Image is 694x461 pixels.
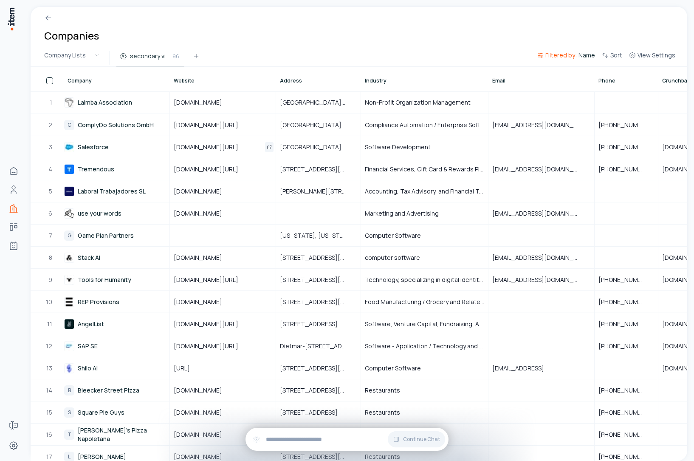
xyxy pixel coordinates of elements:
span: 16 [46,430,53,439]
img: Laborai Trabajadores SL [64,186,74,196]
a: Forms [5,417,22,434]
span: Compliance Automation / Enterprise Software [365,121,484,129]
span: Software - Application / Technology and Communications / Enterprise Application Software and Busi... [365,342,484,350]
span: [DOMAIN_NAME] [174,386,232,395]
span: 11 [47,320,53,328]
span: [PERSON_NAME][STREET_ADDRESS] [280,187,357,196]
img: Item Brain Logo [7,7,15,31]
span: [PHONE_NUMBER] [598,298,654,306]
span: [STREET_ADDRESS][US_STATE] [280,165,357,174]
button: secondary view96 [116,51,184,66]
div: G [64,230,74,241]
span: [DOMAIN_NAME][URL] [174,121,248,129]
a: Shilo AI [64,358,169,378]
span: [EMAIL_ADDRESS] [492,364,554,373]
span: [GEOGRAPHIC_DATA], [STREET_ADDRESS] [280,143,357,151]
span: Name [578,51,595,60]
span: Crunchbase [662,77,694,84]
span: [PHONE_NUMBER] [598,408,654,417]
span: Computer Software [365,364,421,373]
img: Lalmba Association [64,97,74,108]
span: [PHONE_NUMBER] [598,386,654,395]
span: [STREET_ADDRESS] [280,320,348,328]
a: AngelList [64,313,169,334]
a: Laborai Trabajadores SL [64,181,169,202]
button: View Settings [626,50,679,65]
button: Open [265,142,274,152]
a: SAP SE [64,336,169,356]
div: Continue Chat [245,428,449,451]
a: T[PERSON_NAME]'s Pizza Napoletana [64,424,169,445]
span: [EMAIL_ADDRESS][DOMAIN_NAME] [492,121,590,129]
span: [EMAIL_ADDRESS][DOMAIN_NAME] [492,165,590,174]
span: [DOMAIN_NAME] [174,209,232,218]
a: Companies [5,200,22,217]
span: Company [68,77,92,84]
span: [PHONE_NUMBER] [598,430,654,439]
span: [DOMAIN_NAME] [174,298,232,306]
span: Dietmar-[STREET_ADDRESS] [280,342,357,350]
span: 4 [48,165,53,174]
span: [DOMAIN_NAME] [174,408,232,417]
span: Marketing and Advertising [365,209,439,218]
span: Restaurants [365,408,400,417]
span: Restaurants [365,386,400,395]
span: [STREET_ADDRESS] [280,408,348,417]
span: Computer Software [365,231,421,240]
img: Salesforce [64,142,74,152]
span: Phone [598,77,615,84]
img: Tremendous [64,164,74,174]
a: deals [5,219,22,236]
span: Email [492,77,505,84]
span: Software, Venture Capital, Fundraising, Angel Investment, Startup Ecosystem [365,320,484,328]
span: 2 [48,121,53,129]
span: [DOMAIN_NAME][URL] [174,320,248,328]
span: [EMAIL_ADDRESS][DOMAIN_NAME] [492,209,590,218]
img: Shilo AI [64,363,74,373]
a: Home [5,162,22,179]
span: Software Development [365,143,431,151]
span: Technology, specializing in digital identity, blockchain, and AI technology development [365,276,484,284]
span: Accounting, Tax Advisory, and Financial Technology [365,187,484,196]
a: Tremendous [64,159,169,179]
a: CComplyDo Solutions GmbH [64,114,169,135]
a: Agents [5,237,22,254]
span: computer software [365,253,420,262]
span: Website [174,77,195,84]
span: 12 [46,342,53,350]
span: [DOMAIN_NAME] [174,98,232,107]
span: 17 [46,452,53,461]
a: Tools for Humanity [64,269,169,290]
span: 13 [46,364,53,373]
span: Non-Profit Organization Management [365,98,471,107]
img: REP Provisions [64,297,74,307]
span: [EMAIL_ADDRESS][DOMAIN_NAME] [492,276,590,284]
span: [STREET_ADDRESS][US_STATE] [280,298,357,306]
a: SSquare Pie Guys [64,402,169,423]
div: S [64,407,74,418]
span: [DOMAIN_NAME] [174,430,232,439]
span: Financial Services, Gift Card & Rewards Platform, Business/Productivity Software, Credit Cards & ... [365,165,484,174]
span: Restaurants [365,452,400,461]
span: [PHONE_NUMBER] [598,452,654,461]
span: [STREET_ADDRESS][PERSON_NAME][US_STATE] [280,253,357,262]
span: [GEOGRAPHIC_DATA], [US_STATE], [GEOGRAPHIC_DATA] [280,98,357,107]
span: secondary view [130,52,171,60]
h1: Companies [44,29,99,43]
span: 15 [46,408,53,417]
span: Sort [610,51,622,60]
span: [DOMAIN_NAME][URL] [174,342,248,350]
span: 5 [49,187,53,196]
span: View Settings [638,51,675,60]
img: AngelList [64,319,74,329]
a: Lalmba Association [64,92,169,113]
span: [PHONE_NUMBER] [598,143,654,151]
span: Address [280,77,302,84]
a: Settings [5,437,22,454]
a: GGame Plan Partners [64,225,169,246]
span: [DOMAIN_NAME] [174,253,232,262]
span: [EMAIL_ADDRESS][DOMAIN_NAME] [492,253,590,262]
span: [GEOGRAPHIC_DATA], [GEOGRAPHIC_DATA] [280,121,357,129]
img: Stack AI [64,253,74,263]
span: [DOMAIN_NAME][URL] [174,143,248,151]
